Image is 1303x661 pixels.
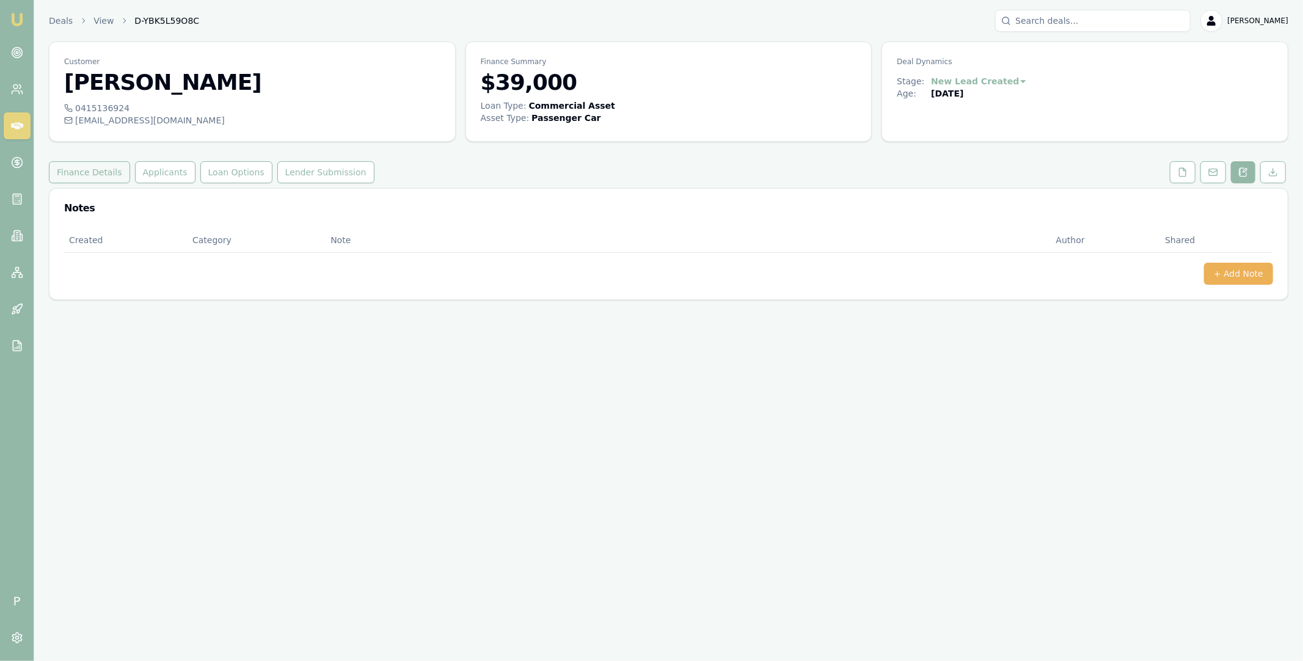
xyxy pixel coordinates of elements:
a: Deals [49,15,73,27]
h3: $39,000 [481,70,857,95]
div: Age: [897,87,931,100]
div: [EMAIL_ADDRESS][DOMAIN_NAME] [64,114,440,126]
span: [PERSON_NAME] [1227,16,1288,26]
h3: Notes [64,203,1273,213]
span: P [4,588,31,615]
h3: [PERSON_NAME] [64,70,440,95]
button: Lender Submission [277,161,374,183]
div: [DATE] [931,87,963,100]
button: New Lead Created [931,75,1027,87]
th: Shared [1160,228,1273,252]
th: Author [1051,228,1161,252]
button: Loan Options [200,161,272,183]
div: Stage: [897,75,931,87]
div: Passenger Car [531,112,600,124]
p: Deal Dynamics [897,57,1273,67]
a: View [93,15,114,27]
p: Finance Summary [481,57,857,67]
button: Finance Details [49,161,130,183]
a: Applicants [133,161,198,183]
button: + Add Note [1204,263,1273,285]
a: Loan Options [198,161,275,183]
th: Category [188,228,326,252]
button: Applicants [135,161,195,183]
span: D-YBK5L59O8C [134,15,199,27]
nav: breadcrumb [49,15,199,27]
a: Lender Submission [275,161,377,183]
div: Loan Type: [481,100,527,112]
img: emu-icon-u.png [10,12,24,27]
p: Customer [64,57,440,67]
a: Finance Details [49,161,133,183]
th: Created [64,228,188,252]
input: Search deals [995,10,1191,32]
th: Note [326,228,1051,252]
div: Asset Type : [481,112,530,124]
div: Commercial Asset [529,100,615,112]
div: 0415136924 [64,102,440,114]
